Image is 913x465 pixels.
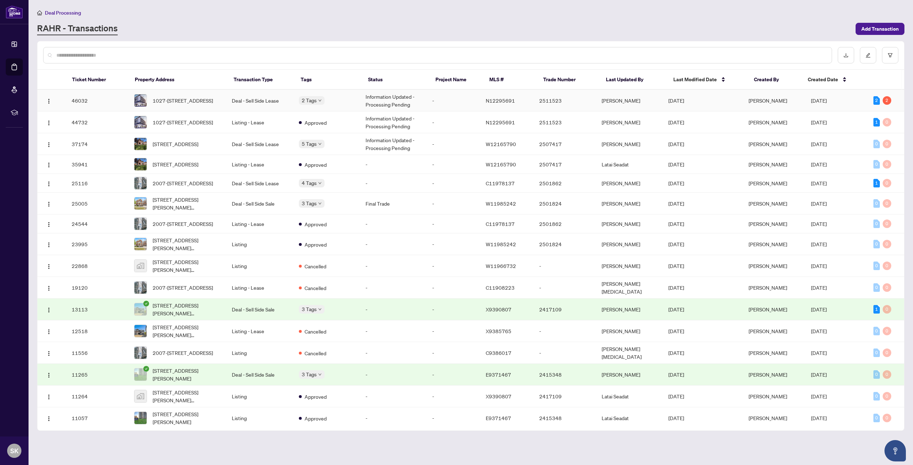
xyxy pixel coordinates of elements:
[534,255,596,277] td: -
[143,366,149,372] span: check-circle
[749,180,787,186] span: [PERSON_NAME]
[46,242,52,248] img: Logo
[486,241,516,247] span: W11985242
[873,283,880,292] div: 0
[668,221,684,227] span: [DATE]
[811,161,827,167] span: [DATE]
[883,240,891,248] div: 0
[43,282,55,293] button: Logo
[802,70,865,90] th: Created Date
[360,299,427,320] td: -
[302,140,317,148] span: 5 Tags
[486,306,511,312] span: X9390807
[305,349,326,357] span: Cancelled
[226,155,293,174] td: Listing - Lease
[134,303,147,315] img: thumbnail-img
[43,95,55,106] button: Logo
[882,47,898,63] button: filter
[883,414,891,422] div: 0
[360,174,427,193] td: -
[668,97,684,104] span: [DATE]
[427,277,480,299] td: -
[668,306,684,312] span: [DATE]
[600,70,668,90] th: Last Updated By
[749,200,787,207] span: [PERSON_NAME]
[534,277,596,299] td: -
[46,329,52,335] img: Logo
[811,221,827,227] span: [DATE]
[811,263,827,269] span: [DATE]
[534,320,596,342] td: -
[427,342,480,364] td: -
[883,392,891,401] div: 0
[360,320,427,342] td: -
[534,215,596,233] td: 2501862
[46,201,52,207] img: Logo
[873,327,880,335] div: 0
[534,174,596,193] td: 2501862
[305,284,326,292] span: Cancelled
[866,53,871,58] span: edit
[486,284,515,291] span: C11908223
[883,305,891,314] div: 0
[873,348,880,357] div: 0
[360,193,427,215] td: Final Trade
[811,241,827,247] span: [DATE]
[302,370,317,378] span: 3 Tags
[811,119,827,125] span: [DATE]
[811,306,827,312] span: [DATE]
[153,301,221,317] span: [STREET_ADDRESS][PERSON_NAME][PERSON_NAME][PERSON_NAME]
[226,364,293,386] td: Deal - Sell Side Sale
[153,323,221,339] span: [STREET_ADDRESS][PERSON_NAME][PERSON_NAME][PERSON_NAME]
[486,328,511,334] span: X9385765
[66,155,128,174] td: 35941
[226,90,293,112] td: Deal - Sell Side Lease
[318,142,322,146] span: down
[486,263,516,269] span: W11966732
[134,116,147,128] img: thumbnail-img
[43,177,55,189] button: Logo
[749,161,787,167] span: [PERSON_NAME]
[749,221,787,227] span: [PERSON_NAME]
[873,140,880,148] div: 0
[749,306,787,312] span: [PERSON_NAME]
[427,299,480,320] td: -
[486,141,516,147] span: W12165790
[596,233,663,255] td: [PERSON_NAME]
[318,202,322,205] span: down
[46,416,52,422] img: Logo
[873,96,880,105] div: 2
[486,371,511,378] span: E9371467
[43,369,55,380] button: Logo
[66,90,128,112] td: 46032
[883,96,891,105] div: 2
[37,10,42,15] span: home
[843,53,848,58] span: download
[66,70,129,90] th: Ticket Number
[226,112,293,133] td: Listing - Lease
[427,233,480,255] td: -
[66,233,128,255] td: 23995
[360,155,427,174] td: -
[46,372,52,378] img: Logo
[46,264,52,269] img: Logo
[808,76,838,83] span: Created Date
[153,160,198,168] span: [STREET_ADDRESS]
[486,200,516,207] span: W11985242
[486,180,515,186] span: C11978137
[302,96,317,104] span: 2 Tags
[427,155,480,174] td: -
[153,258,221,274] span: [STREET_ADDRESS][PERSON_NAME][PERSON_NAME]
[749,415,787,421] span: [PERSON_NAME]
[873,179,880,187] div: 1
[486,221,515,227] span: C11978137
[134,325,147,337] img: thumbnail-img
[305,161,327,169] span: Approved
[749,284,787,291] span: [PERSON_NAME]
[305,393,327,401] span: Approved
[486,415,511,421] span: E9371467
[811,284,827,291] span: [DATE]
[811,371,827,378] span: [DATE]
[883,140,891,148] div: 0
[66,255,128,277] td: 22868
